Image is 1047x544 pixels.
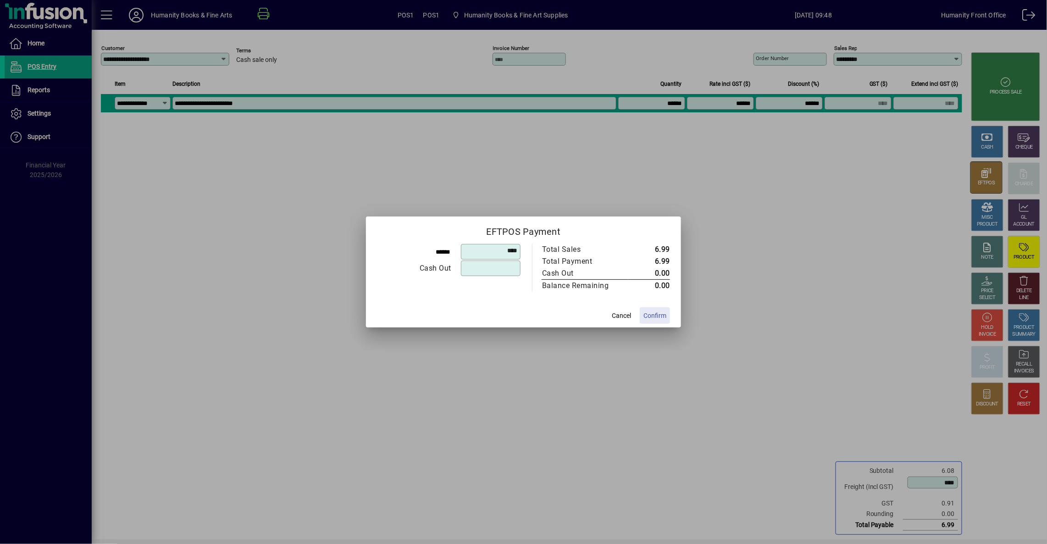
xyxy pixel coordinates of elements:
[628,267,670,280] td: 0.00
[366,216,681,243] h2: EFTPOS Payment
[377,263,451,274] div: Cash Out
[542,280,619,291] div: Balance Remaining
[612,311,631,321] span: Cancel
[628,255,670,267] td: 6.99
[628,280,670,292] td: 0.00
[643,311,666,321] span: Confirm
[640,307,670,324] button: Confirm
[628,244,670,255] td: 6.99
[607,307,636,324] button: Cancel
[542,244,628,255] td: Total Sales
[542,255,628,267] td: Total Payment
[542,268,619,279] div: Cash Out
